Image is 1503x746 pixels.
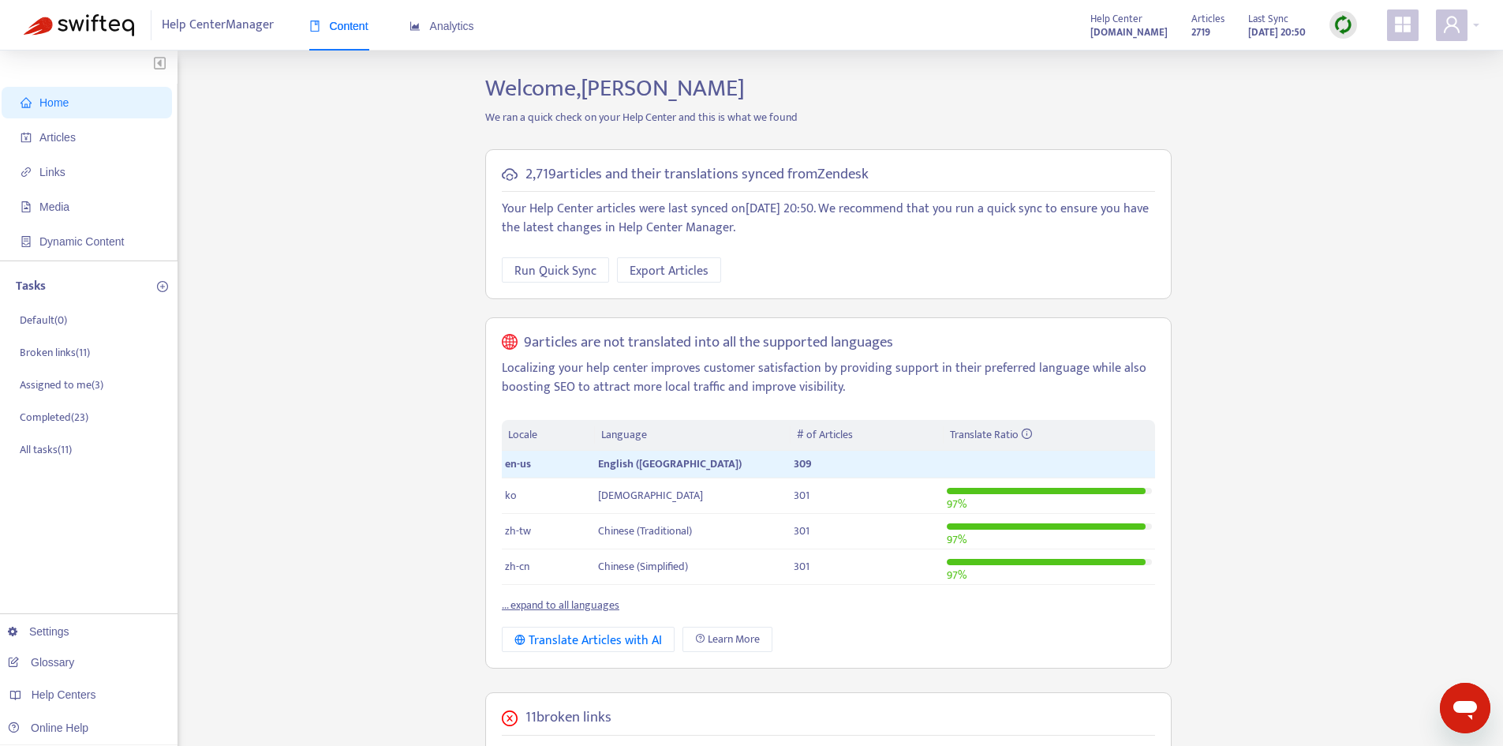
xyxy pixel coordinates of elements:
[794,557,809,575] span: 301
[21,132,32,143] span: account-book
[8,722,88,734] a: Online Help
[39,96,69,109] span: Home
[791,420,943,451] th: # of Articles
[1090,10,1142,28] span: Help Center
[8,656,74,669] a: Glossary
[794,486,809,504] span: 301
[1333,15,1353,35] img: sync.dc5367851b00ba804db3.png
[1090,24,1168,41] strong: [DOMAIN_NAME]
[505,522,531,540] span: zh-tw
[309,20,368,32] span: Content
[502,334,518,352] span: global
[502,200,1155,238] p: Your Help Center articles were last synced on [DATE] 20:50 . We recommend that you run a quick sy...
[598,486,703,504] span: [DEMOGRAPHIC_DATA]
[1090,23,1168,41] a: [DOMAIN_NAME]
[630,261,709,281] span: Export Articles
[16,277,46,296] p: Tasks
[524,334,893,352] h5: 9 articles are not translated into all the supported languages
[595,420,791,451] th: Language
[1248,24,1306,41] strong: [DATE] 20:50
[21,97,32,108] span: home
[39,201,69,213] span: Media
[20,312,67,328] p: Default ( 0 )
[1191,10,1224,28] span: Articles
[947,566,966,584] span: 97 %
[794,455,812,473] span: 309
[20,344,90,361] p: Broken links ( 11 )
[505,455,531,473] span: en-us
[682,627,772,652] a: Learn More
[24,14,134,36] img: Swifteq
[505,486,517,504] span: ko
[157,281,168,292] span: plus-circle
[617,257,721,283] button: Export Articles
[502,710,518,726] span: close-circle
[502,257,609,283] button: Run Quick Sync
[525,166,869,184] h5: 2,719 articles and their translations synced from Zendesk
[514,631,662,650] div: Translate Articles with AI
[20,441,72,458] p: All tasks ( 11 )
[20,377,103,393] p: Assigned to me ( 3 )
[947,530,966,549] span: 97 %
[39,235,124,248] span: Dynamic Content
[598,522,692,540] span: Chinese (Traditional)
[1440,683,1490,733] iframe: Button to launch messaging window
[950,426,1149,444] div: Translate Ratio
[20,409,88,425] p: Completed ( 23 )
[39,166,65,178] span: Links
[502,420,595,451] th: Locale
[947,495,966,513] span: 97 %
[525,709,611,727] h5: 11 broken links
[1442,15,1461,34] span: user
[502,167,518,182] span: cloud-sync
[8,625,69,638] a: Settings
[1248,10,1288,28] span: Last Sync
[473,109,1183,126] p: We ran a quick check on your Help Center and this is what we found
[309,21,320,32] span: book
[21,236,32,247] span: container
[502,596,619,614] a: ... expand to all languages
[505,557,529,575] span: zh-cn
[21,201,32,212] span: file-image
[32,688,96,701] span: Help Centers
[1191,24,1210,41] strong: 2719
[409,20,474,32] span: Analytics
[598,557,688,575] span: Chinese (Simplified)
[21,167,32,178] span: link
[502,627,675,652] button: Translate Articles with AI
[39,131,76,144] span: Articles
[1393,15,1412,34] span: appstore
[794,522,809,540] span: 301
[514,261,596,281] span: Run Quick Sync
[485,69,745,108] span: Welcome, [PERSON_NAME]
[598,455,742,473] span: English ([GEOGRAPHIC_DATA])
[708,631,760,648] span: Learn More
[162,10,274,40] span: Help Center Manager
[502,359,1155,397] p: Localizing your help center improves customer satisfaction by providing support in their preferre...
[409,21,421,32] span: area-chart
